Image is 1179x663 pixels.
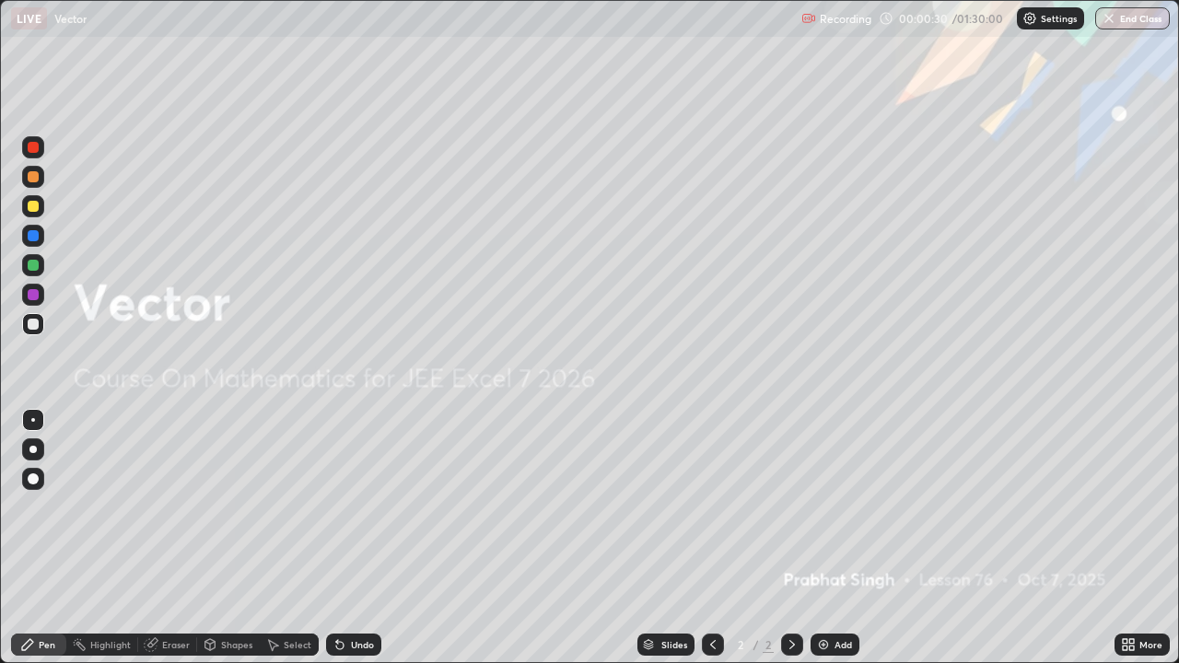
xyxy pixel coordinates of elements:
div: 2 [731,639,750,650]
div: Highlight [90,640,131,649]
p: Settings [1041,14,1077,23]
p: Recording [820,12,871,26]
img: add-slide-button [816,637,831,652]
img: end-class-cross [1102,11,1116,26]
div: Undo [351,640,374,649]
div: Select [284,640,311,649]
div: More [1139,640,1162,649]
img: recording.375f2c34.svg [801,11,816,26]
div: Add [835,640,852,649]
div: Eraser [162,640,190,649]
button: End Class [1095,7,1170,29]
p: LIVE [17,11,41,26]
div: / [753,639,759,650]
div: Pen [39,640,55,649]
div: Shapes [221,640,252,649]
img: class-settings-icons [1022,11,1037,26]
div: 2 [763,636,774,653]
div: Slides [661,640,687,649]
p: Vector [54,11,87,26]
